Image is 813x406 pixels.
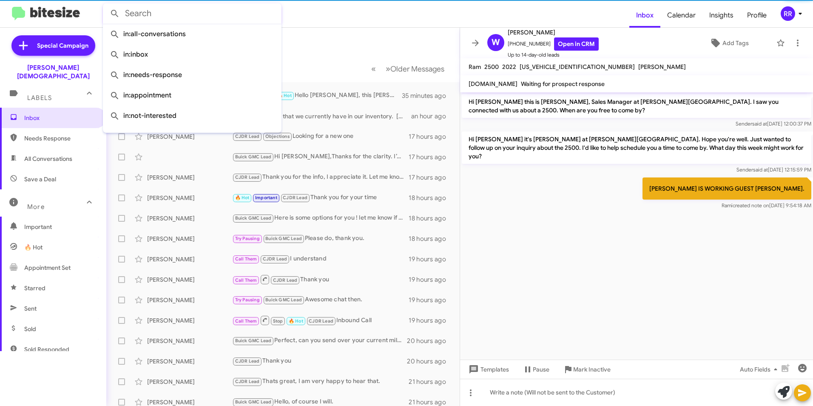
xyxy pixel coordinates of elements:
div: 17 hours ago [409,153,453,161]
div: 19 hours ago [409,296,453,304]
div: 20 hours ago [407,357,453,366]
div: 18 hours ago [409,214,453,223]
span: CJDR Lead [235,379,260,384]
div: an hour ago [411,112,453,120]
span: Labels [27,94,52,102]
div: Please do, thank you. [232,234,409,243]
span: in:not-interested [110,106,275,126]
div: [PERSON_NAME] [147,296,232,304]
div: 19 hours ago [409,255,453,263]
a: Special Campaign [11,35,95,56]
span: in:sold-verified [110,126,275,146]
p: [PERSON_NAME] IS WORKING GUEST [PERSON_NAME]. [642,177,811,200]
div: [PERSON_NAME] [147,337,232,345]
span: Stop [273,318,283,324]
span: Sold Responded [24,345,69,354]
span: Buick GMC Lead [235,338,272,343]
span: CJDR Lead [273,277,298,283]
span: Buick GMC Lead [265,236,302,241]
span: Sender [DATE] 12:15:59 PM [736,166,811,173]
div: 17 hours ago [409,173,453,182]
div: 18 hours ago [409,194,453,202]
span: [PERSON_NAME] [508,27,599,37]
div: 18 hours ago [409,234,453,243]
span: Starred [24,284,45,292]
span: CJDR Lead [309,318,333,324]
span: Appointment Set [24,263,71,272]
div: here is the Rogue that we currently have in our inventory. [URL][DOMAIN_NAME][PERSON_NAME][US_VEH... [232,112,411,120]
p: Hi [PERSON_NAME] this is [PERSON_NAME], Sales Manager at [PERSON_NAME][GEOGRAPHIC_DATA]. I saw yo... [462,94,811,118]
div: RR [781,6,795,21]
span: Add Tags [722,35,749,51]
span: in:needs-response [110,65,275,85]
span: Buick GMC Lead [235,215,272,221]
span: CJDR Lead [235,174,260,180]
span: said at [752,120,767,127]
div: I understand [232,254,409,264]
div: [PERSON_NAME] [147,194,232,202]
div: Thats great, I am very happy to hear that. [232,377,409,386]
div: Thank you [232,274,409,285]
button: Pause [516,362,556,377]
input: Search [103,3,281,24]
div: 35 minutes ago [402,91,453,100]
span: 🔥 Hot [24,243,43,252]
button: Previous [366,60,381,77]
span: Sent [24,304,37,313]
a: Open in CRM [554,37,599,51]
button: Next [381,60,449,77]
span: in:appointment [110,85,275,106]
span: 2022 [502,63,516,71]
div: Thank you [232,356,407,366]
span: Older Messages [390,64,444,74]
button: RR [773,6,804,21]
span: 🔥 Hot [289,318,303,324]
span: « [371,63,376,74]
span: Templates [467,362,509,377]
div: Inbound Call [232,315,409,326]
div: [PERSON_NAME] [147,275,232,284]
span: Call Them [235,318,257,324]
div: [PERSON_NAME] [147,255,232,263]
div: Awesome chat then. [232,295,409,305]
button: Templates [460,362,516,377]
div: Hello [PERSON_NAME], this [PERSON_NAME] sales manager I am working with [PERSON_NAME] on your dea... [232,91,402,100]
span: Pause [533,362,549,377]
span: Buick GMC Lead [235,399,272,405]
span: CJDR Lead [235,358,260,364]
span: Up to 14-day-old leads [508,51,599,59]
span: Call Them [235,256,257,262]
span: CJDR Lead [283,195,307,200]
span: Sender [DATE] 12:00:37 PM [736,120,811,127]
span: CJDR Lead [235,134,260,139]
a: Calendar [660,3,702,28]
span: [PHONE_NUMBER] [508,37,599,51]
span: Needs Response [24,134,97,143]
div: [PERSON_NAME] [147,234,232,243]
div: [PERSON_NAME] [147,357,232,366]
span: Mark Inactive [573,362,611,377]
span: created note on [733,202,769,209]
span: Rami [DATE] 9:54:18 AM [722,202,811,209]
span: 🔥 Hot [277,93,292,98]
span: Sold [24,325,36,333]
span: All Conversations [24,154,72,163]
a: Insights [702,3,740,28]
div: Thank you for your time [232,193,409,203]
div: [PERSON_NAME] [147,377,232,386]
span: Ram [469,63,481,71]
div: 20 hours ago [407,337,453,345]
span: said at [753,166,768,173]
p: Hi [PERSON_NAME] it's [PERSON_NAME] at [PERSON_NAME][GEOGRAPHIC_DATA]. Hope you're well. Just wan... [462,132,811,164]
div: Hi [PERSON_NAME],Thanks for the clarity. I’m putting together out-the-door options for the Sierra... [232,152,409,162]
div: [PERSON_NAME] [147,214,232,223]
a: Inbox [629,3,660,28]
div: Thank you for the info, I appreciate it. Let me know if there's a possibility of getting the pric... [232,172,409,182]
span: 2500 [484,63,499,71]
span: [US_VEHICLE_IDENTIFICATION_NUMBER] [520,63,635,71]
a: Profile [740,3,773,28]
div: Perfect, can you send over your current mileage? [232,336,407,346]
button: Mark Inactive [556,362,617,377]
